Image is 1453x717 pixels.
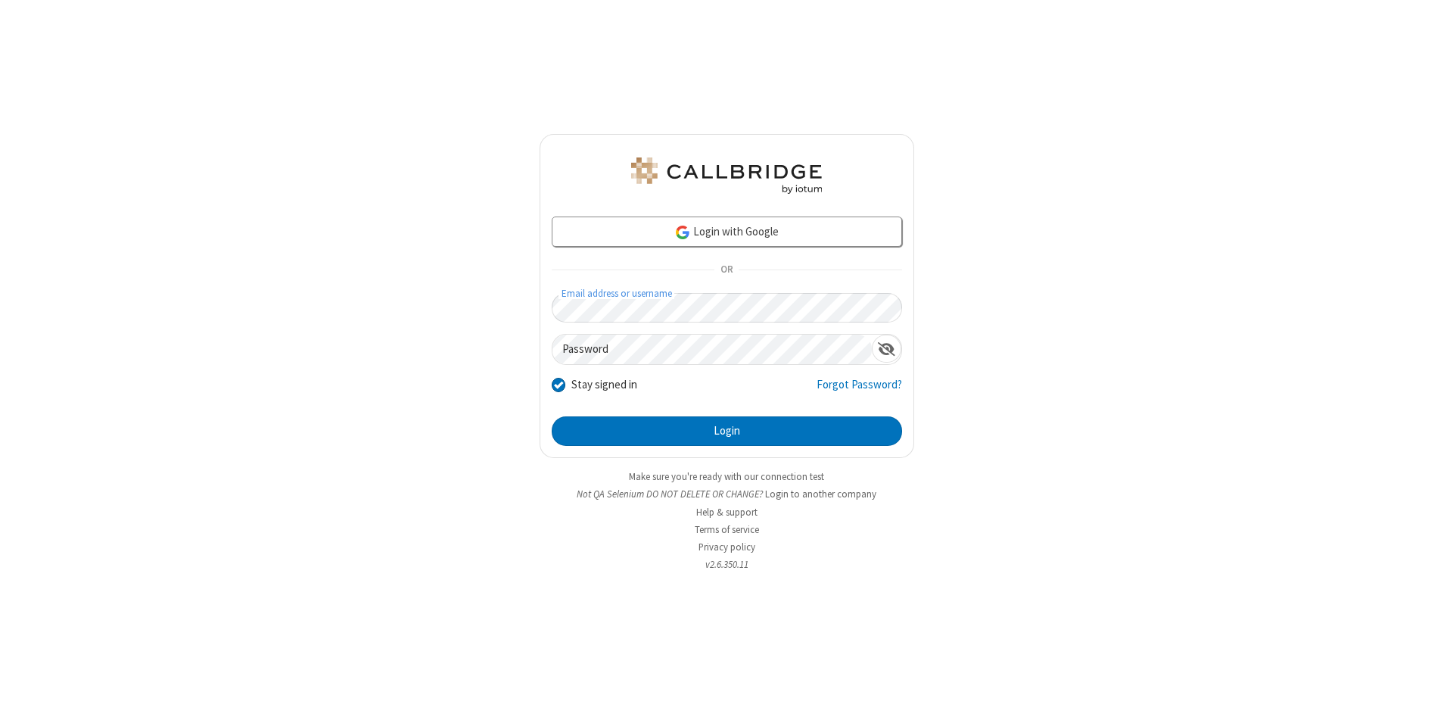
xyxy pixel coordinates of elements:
a: Forgot Password? [817,376,902,405]
a: Privacy policy [698,541,755,553]
a: Help & support [696,506,758,519]
img: QA Selenium DO NOT DELETE OR CHANGE [628,157,825,194]
img: google-icon.png [674,224,691,241]
input: Password [552,335,872,364]
a: Login with Google [552,217,902,247]
span: OR [714,260,739,281]
a: Make sure you're ready with our connection test [629,470,824,483]
button: Login [552,416,902,447]
label: Stay signed in [571,376,637,394]
div: Show password [872,335,901,363]
button: Login to another company [765,487,876,501]
li: v2.6.350.11 [540,557,914,572]
iframe: Chat [1415,678,1442,706]
li: Not QA Selenium DO NOT DELETE OR CHANGE? [540,487,914,501]
a: Terms of service [695,523,759,536]
input: Email address or username [552,293,902,323]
